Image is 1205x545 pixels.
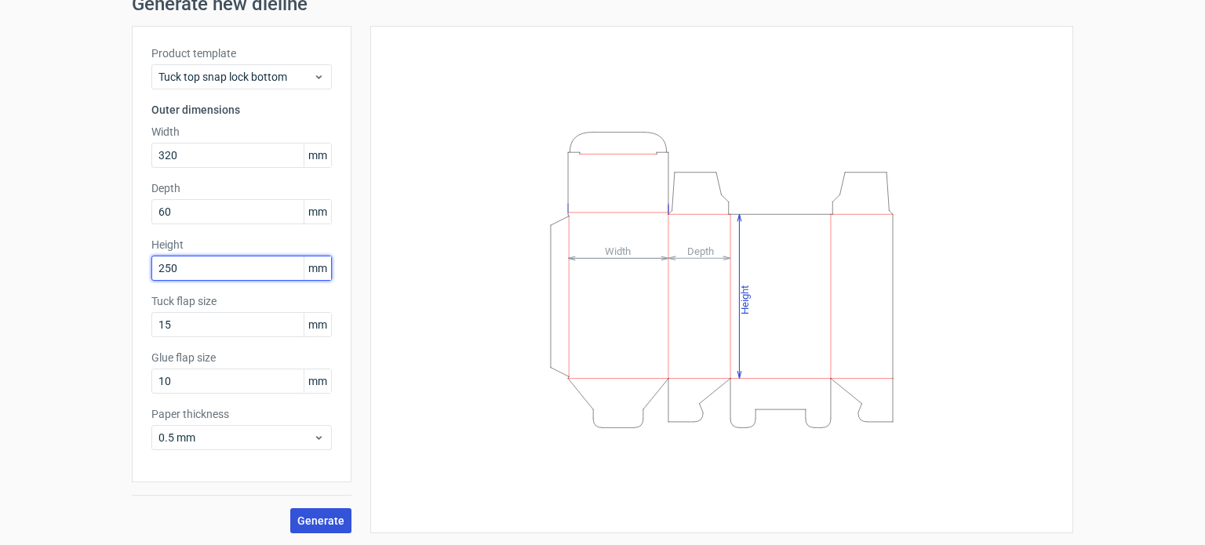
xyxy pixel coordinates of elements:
span: mm [304,369,331,393]
span: 0.5 mm [158,430,313,445]
label: Depth [151,180,332,196]
label: Product template [151,45,332,61]
tspan: Depth [687,245,714,256]
label: Glue flap size [151,350,332,365]
label: Height [151,237,332,253]
span: Generate [297,515,344,526]
tspan: Width [605,245,631,256]
tspan: Height [739,285,751,314]
label: Paper thickness [151,406,332,422]
span: mm [304,256,331,280]
span: mm [304,144,331,167]
span: mm [304,200,331,223]
h3: Outer dimensions [151,102,332,118]
label: Tuck flap size [151,293,332,309]
span: Tuck top snap lock bottom [158,69,313,85]
button: Generate [290,508,351,533]
span: mm [304,313,331,336]
label: Width [151,124,332,140]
